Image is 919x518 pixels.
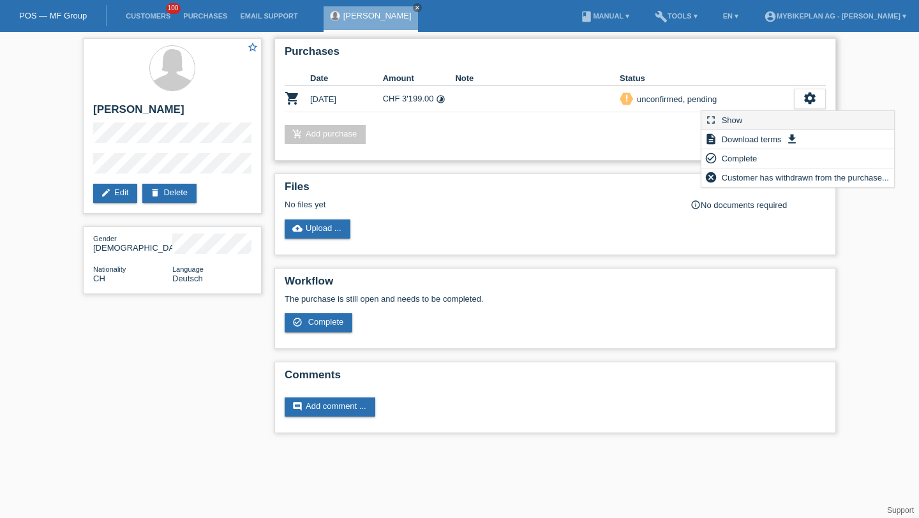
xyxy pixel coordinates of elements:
span: Switzerland [93,274,105,283]
i: book [580,10,593,23]
i: 48 instalments [436,94,445,104]
a: add_shopping_cartAdd purchase [285,125,366,144]
i: account_circle [764,10,777,23]
div: [DEMOGRAPHIC_DATA] [93,233,172,253]
th: Note [455,71,620,86]
span: Nationality [93,265,126,273]
span: Deutsch [172,274,203,283]
i: star_border [247,41,258,53]
i: fullscreen [705,114,717,126]
i: cloud_upload [292,223,303,233]
span: Complete [720,151,759,166]
h2: Purchases [285,45,826,64]
i: get_app [786,133,798,145]
a: editEdit [93,184,137,203]
div: No files yet [285,200,675,209]
i: POSP00026289 [285,91,300,106]
i: close [414,4,421,11]
div: unconfirmed, pending [633,93,717,106]
th: Date [310,71,383,86]
span: Download terms [720,131,784,147]
a: star_border [247,41,258,55]
a: POS — MF Group [19,11,87,20]
td: CHF 3'199.00 [383,86,456,112]
i: priority_high [622,94,631,103]
a: cloud_uploadUpload ... [285,219,350,239]
p: The purchase is still open and needs to be completed. [285,294,826,304]
i: info_outline [691,200,701,210]
i: description [705,133,717,145]
i: comment [292,401,303,411]
a: bookManual ▾ [574,12,636,20]
a: close [413,3,422,12]
i: build [655,10,668,23]
h2: Files [285,181,826,200]
a: EN ▾ [717,12,745,20]
a: buildTools ▾ [648,12,704,20]
span: Complete [308,317,344,327]
h2: Comments [285,369,826,388]
i: check_circle_outline [705,152,717,165]
a: Support [887,506,914,515]
span: 100 [166,3,181,14]
a: deleteDelete [142,184,197,203]
td: [DATE] [310,86,383,112]
th: Amount [383,71,456,86]
th: Status [620,71,794,86]
a: [PERSON_NAME] [343,11,412,20]
i: settings [803,91,817,105]
a: Purchases [177,12,234,20]
i: edit [101,188,111,198]
a: Customers [119,12,177,20]
span: Show [720,112,745,128]
i: add_shopping_cart [292,129,303,139]
div: No documents required [691,200,826,210]
a: commentAdd comment ... [285,397,375,417]
h2: Workflow [285,275,826,294]
h2: [PERSON_NAME] [93,103,251,122]
a: Email Support [234,12,304,20]
span: Gender [93,235,117,242]
a: account_circleMybikeplan AG - [PERSON_NAME] ▾ [758,12,913,20]
span: Language [172,265,204,273]
i: check_circle_outline [292,317,303,327]
i: delete [150,188,160,198]
a: check_circle_outline Complete [285,313,352,332]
